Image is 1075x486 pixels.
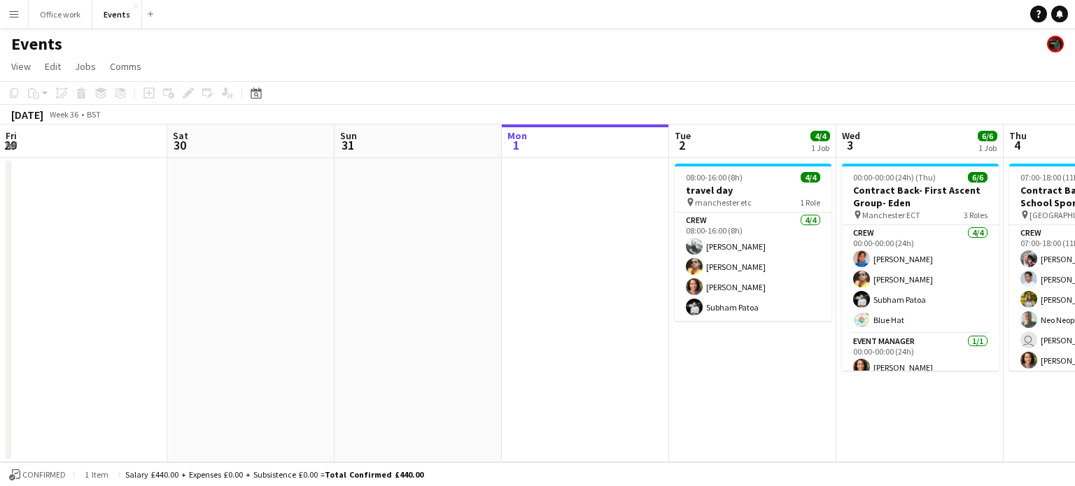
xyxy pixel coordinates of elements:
span: Jobs [75,60,96,73]
span: Edit [45,60,61,73]
app-card-role: Event Manager1/100:00-00:00 (24h)[PERSON_NAME] [842,334,999,381]
span: View [11,60,31,73]
span: 29 [3,137,17,153]
span: Sat [173,129,188,142]
span: 3 [840,137,860,153]
span: 1 item [80,469,113,480]
span: Total Confirmed £440.00 [325,469,423,480]
a: Comms [104,57,147,76]
span: Confirmed [22,470,66,480]
h1: Events [11,34,62,55]
span: Manchester ECT [862,210,920,220]
span: Fri [6,129,17,142]
a: Edit [39,57,66,76]
div: Salary £440.00 + Expenses £0.00 + Subsistence £0.00 = [125,469,423,480]
span: 6/6 [968,172,988,183]
a: Jobs [69,57,101,76]
div: 1 Job [978,143,997,153]
span: Comms [110,60,141,73]
app-card-role: Crew4/408:00-16:00 (8h)[PERSON_NAME][PERSON_NAME][PERSON_NAME]Subham Patoa [675,213,831,321]
div: BST [87,109,101,120]
span: Thu [1009,129,1027,142]
span: 1 Role [800,197,820,208]
h3: travel day [675,184,831,196]
span: 08:00-16:00 (8h) [686,172,743,183]
span: 6/6 [978,131,997,141]
span: Week 36 [46,109,81,120]
app-user-avatar: Blue Hat [1047,36,1064,52]
span: Mon [507,129,527,142]
h3: Contract Back- First Ascent Group- Eden [842,184,999,209]
span: 4/4 [801,172,820,183]
span: Tue [675,129,691,142]
button: Events [92,1,142,28]
span: 4 [1007,137,1027,153]
span: 31 [338,137,357,153]
span: manchester etc [695,197,752,208]
span: 3 Roles [964,210,988,220]
div: 1 Job [811,143,829,153]
button: Office work [29,1,92,28]
span: 4/4 [810,131,830,141]
button: Confirmed [7,467,68,483]
span: Wed [842,129,860,142]
app-job-card: 08:00-16:00 (8h)4/4travel day manchester etc1 RoleCrew4/408:00-16:00 (8h)[PERSON_NAME][PERSON_NAM... [675,164,831,321]
app-card-role: Crew4/400:00-00:00 (24h)[PERSON_NAME][PERSON_NAME]Subham PatoaBlue Hat [842,225,999,334]
div: [DATE] [11,108,43,122]
span: 1 [505,137,527,153]
span: 00:00-00:00 (24h) (Thu) [853,172,936,183]
a: View [6,57,36,76]
span: Sun [340,129,357,142]
span: 30 [171,137,188,153]
app-job-card: 00:00-00:00 (24h) (Thu)6/6Contract Back- First Ascent Group- Eden Manchester ECT3 RolesCrew4/400:... [842,164,999,371]
span: 2 [673,137,691,153]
